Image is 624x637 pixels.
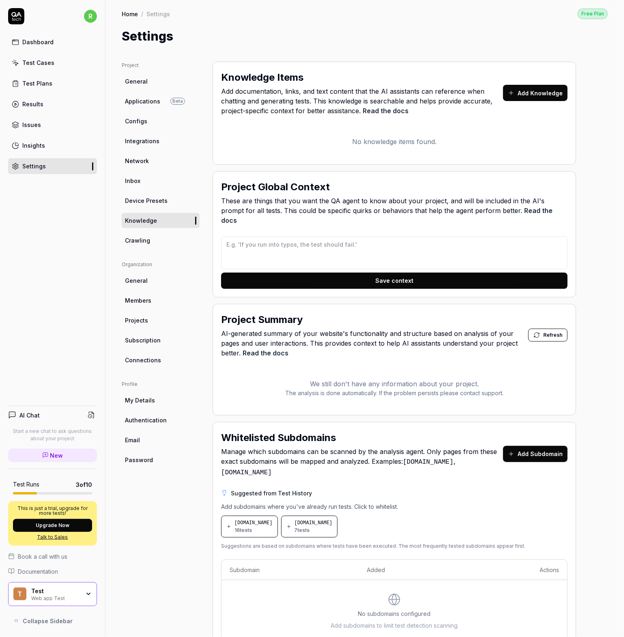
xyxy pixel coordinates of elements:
[221,389,568,397] p: The analysis is done automatically. If the problem persists please contact support.
[122,261,200,268] div: Organization
[221,273,568,289] button: Save context
[8,552,97,561] a: Book a call with us
[221,469,272,476] code: [DOMAIN_NAME]
[22,162,46,170] div: Settings
[125,416,167,424] span: Authentication
[122,133,200,148] a: Integrations
[221,312,303,327] h2: Project Summary
[22,100,43,108] div: Results
[84,8,97,24] button: r
[8,613,97,629] button: Collapse Sidebar
[22,141,45,150] div: Insights
[461,560,567,580] th: Actions
[122,114,200,129] a: Configs
[8,96,97,112] a: Results
[243,349,288,357] a: Read the docs
[125,296,151,305] span: Members
[503,85,568,101] button: Add Knowledge
[331,621,458,630] p: Add subdomains to limit test detection scanning
[503,446,568,462] button: Add Subdomain
[8,158,97,174] a: Settings
[122,452,200,467] a: Password
[19,411,40,420] h4: AI Chat
[23,617,73,625] span: Collapse Sidebar
[125,316,148,325] span: Projects
[221,196,568,225] span: These are things that you want the QA agent to know about your project, and will be included in t...
[170,98,185,105] span: Beta
[122,293,200,308] a: Members
[221,86,503,116] span: Add documentation, links, and text content that the AI assistants can reference when chatting and...
[50,451,63,460] span: New
[122,173,200,188] a: Inbox
[222,560,359,580] th: Subdomain
[125,336,161,344] span: Subscription
[13,519,92,532] button: Upgrade Now
[122,433,200,448] a: Email
[528,329,568,342] button: Refresh
[8,117,97,133] a: Issues
[221,379,568,389] p: We still don't have any information about your project.
[295,527,310,534] span: 7 tests
[359,560,461,580] th: Added
[122,381,200,388] div: Profile
[578,9,608,19] div: Free Plan
[125,157,149,165] span: Network
[125,396,155,405] span: My Details
[13,588,26,600] span: T
[221,70,303,85] h2: Knowledge Items
[122,413,200,428] a: Authentication
[221,430,336,445] h2: Whitelisted Subdomains
[84,10,97,23] span: r
[221,447,503,478] span: Manage which subdomains can be scanned by the analysis agent. Only pages from these exact subdoma...
[8,449,97,462] a: New
[125,97,160,105] span: Applications
[122,273,200,288] a: General
[8,34,97,50] a: Dashboard
[22,38,54,46] div: Dashboard
[403,458,454,466] code: [DOMAIN_NAME]
[125,456,153,464] span: Password
[8,138,97,153] a: Insights
[125,436,140,444] span: Email
[235,527,252,534] span: 16 tests
[125,196,168,205] span: Device Presets
[281,516,338,538] button: [DOMAIN_NAME]7tests
[8,428,97,442] p: Start a new chat to ask questions about your project
[221,542,568,550] p: Suggestions are based on subdomains where tests have been executed. The most frequently tested su...
[8,567,97,576] a: Documentation
[122,193,200,208] a: Device Presets
[543,331,562,339] span: Refresh
[22,121,41,129] div: Issues
[125,137,159,145] span: Integrations
[578,8,608,19] button: Free Plan
[22,58,54,67] div: Test Cases
[363,107,409,115] a: Read the docs
[8,582,97,607] button: TTestWeb app Test
[358,609,431,618] p: No subdomains configured
[231,489,312,497] h3: Suggested from Test History
[18,567,58,576] span: Documentation
[122,313,200,328] a: Projects
[122,353,200,368] a: Connections
[125,356,161,364] span: Connections
[125,216,157,225] span: Knowledge
[125,176,140,185] span: Inbox
[122,27,173,45] h1: Settings
[13,534,92,541] a: Talk to Sales
[221,502,568,511] p: Add subdomains where you've already run tests. Click to whitelist.
[13,506,92,516] p: This is just a trial, upgrade for more tests!
[141,10,143,18] div: /
[125,276,148,285] span: General
[8,75,97,91] a: Test Plans
[125,77,148,86] span: General
[221,137,568,146] p: No knowledge items found.
[22,79,52,88] div: Test Plans
[125,236,150,245] span: Crawling
[295,519,333,527] span: [DOMAIN_NAME]
[31,594,80,601] div: Web app Test
[31,588,80,595] div: Test
[221,180,330,194] h2: Project Global Context
[221,516,278,538] button: [DOMAIN_NAME]16tests
[122,62,200,69] div: Project
[146,10,170,18] div: Settings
